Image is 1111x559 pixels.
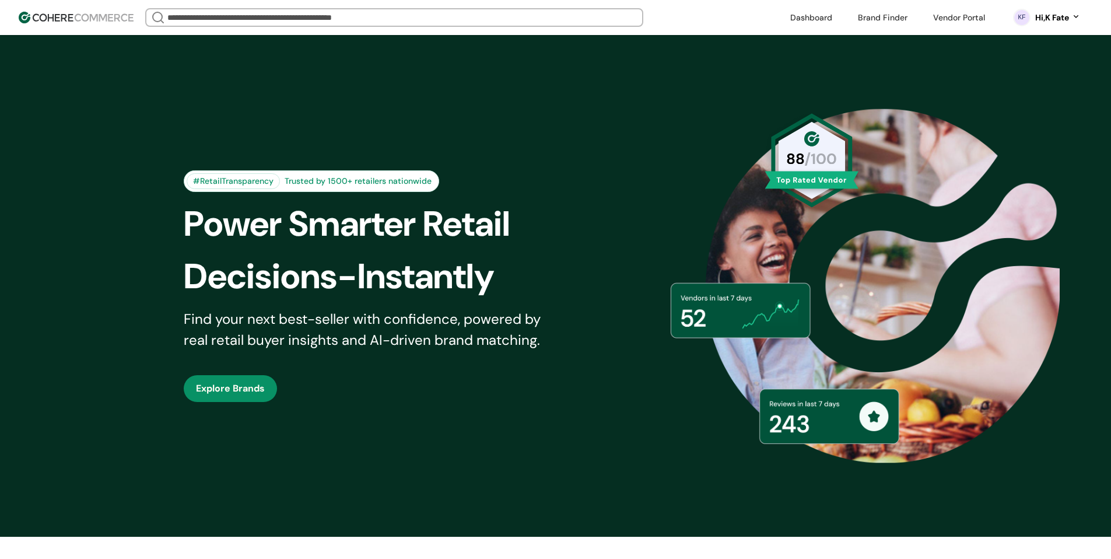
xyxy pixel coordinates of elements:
div: Trusted by 1500+ retailers nationwide [280,175,436,187]
div: Hi, K Fate [1035,12,1069,24]
svg: 0 percent [1013,9,1031,26]
div: Power Smarter Retail [184,198,576,250]
div: Find your next best-seller with confidence, powered by real retail buyer insights and AI-driven b... [184,309,556,351]
div: Decisions-Instantly [184,250,576,303]
button: Explore Brands [184,375,277,402]
button: Hi,K Fate [1035,12,1081,24]
img: Cohere Logo [19,12,134,23]
div: #RetailTransparency [187,173,280,189]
